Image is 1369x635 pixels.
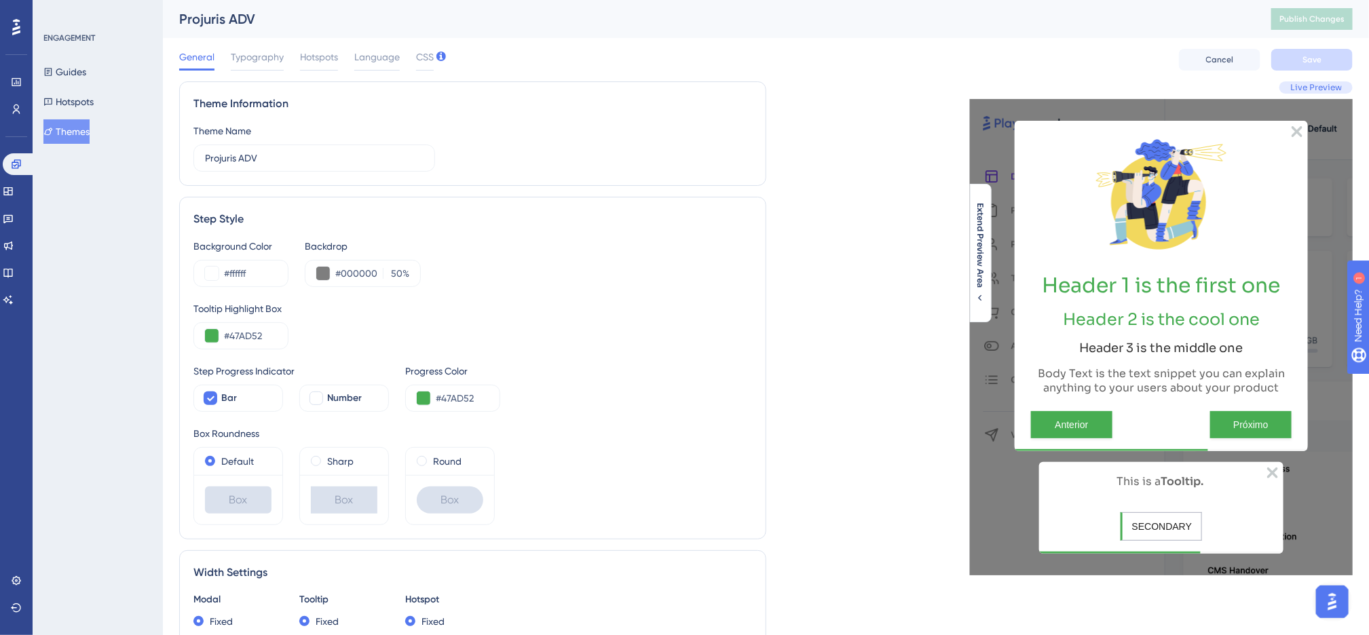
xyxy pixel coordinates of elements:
[32,3,85,20] span: Need Help?
[354,49,400,65] span: Language
[193,211,752,227] div: Step Style
[969,203,991,303] button: Extend Preview Area
[221,390,237,406] span: Bar
[193,238,288,254] div: Background Color
[179,9,1237,28] div: Projuris ADV
[1312,581,1353,622] iframe: UserGuiding AI Assistant Launcher
[221,453,254,469] label: Default
[417,486,483,514] div: Box
[1026,309,1297,330] h2: Header 2 is the cool one
[210,613,233,630] label: Fixed
[193,96,752,112] div: Theme Information
[1050,473,1273,490] p: This is a
[193,592,283,608] div: Modal
[327,453,354,469] label: Sharp
[193,425,752,442] div: Box Roundness
[205,486,271,514] div: Box
[1290,82,1342,93] span: Live Preview
[433,453,462,469] label: Round
[193,564,752,581] div: Width Settings
[1093,126,1229,262] img: Modal Media
[94,7,98,18] div: 1
[1031,411,1112,438] button: Previous
[43,33,95,43] div: ENGAGEMENT
[193,301,752,317] div: Tooltip Highlight Box
[416,49,434,65] span: CSS
[193,123,251,139] div: Theme Name
[405,592,495,608] div: Hotspot
[975,203,986,288] span: Extend Preview Area
[300,49,338,65] span: Hotspots
[1279,14,1345,24] span: Publish Changes
[205,151,424,166] input: Theme Name
[316,613,339,630] label: Fixed
[193,363,389,379] div: Step Progress Indicator
[1271,49,1353,71] button: Save
[1210,411,1292,438] button: Next
[1302,54,1321,65] span: Save
[421,613,445,630] label: Fixed
[1026,273,1297,299] h1: Header 1 is the first one
[231,49,284,65] span: Typography
[1271,8,1353,30] button: Publish Changes
[305,238,421,254] div: Backdrop
[299,592,389,608] div: Tooltip
[179,49,214,65] span: General
[327,390,362,406] span: Number
[383,265,409,282] label: %
[43,90,94,114] button: Hotspots
[43,119,90,144] button: Themes
[311,486,377,514] div: Box
[1161,474,1203,488] b: Tooltip.
[1179,49,1260,71] button: Cancel
[43,60,86,84] button: Guides
[1121,512,1202,541] button: SECONDARY
[1026,366,1297,395] p: Body Text is the text snippet you can explain anything to your users about your product
[1206,54,1234,65] span: Cancel
[388,265,402,282] input: %
[1026,341,1297,355] h3: Header 3 is the middle one
[1292,126,1302,137] div: Close Preview
[1267,467,1278,478] div: Close Preview
[405,363,500,379] div: Progress Color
